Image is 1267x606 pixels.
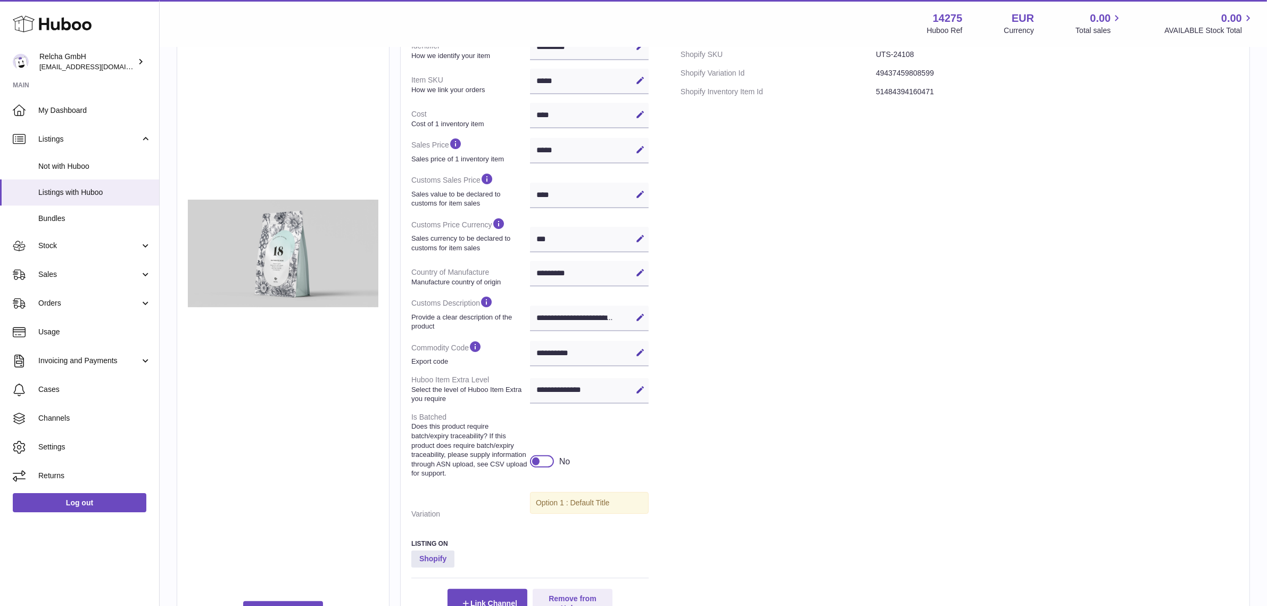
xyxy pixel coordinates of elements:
span: Sales [38,269,140,280]
dt: Country of Manufacture [411,263,530,291]
dt: Huboo Item Extra Level [411,371,530,408]
dt: Sales Price [411,133,530,168]
img: RR-Tea-Bag-18.jpg [188,200,378,307]
div: Currency [1004,26,1034,36]
span: Returns [38,471,151,481]
strong: How we link your orders [411,85,527,95]
dd: UTS-24108 [876,45,1239,64]
span: Not with Huboo [38,161,151,171]
strong: Sales currency to be declared to customs for item sales [411,234,527,252]
dd: 51484394160471 [876,83,1239,101]
span: My Dashboard [38,105,151,116]
strong: Export code [411,357,527,366]
a: 0.00 AVAILABLE Stock Total [1164,11,1254,36]
strong: EUR [1012,11,1034,26]
strong: Provide a clear description of the product [411,313,527,331]
dt: Shopify Variation Id [681,64,876,83]
span: Listings with Huboo [38,187,151,198]
strong: Manufacture country of origin [411,277,527,287]
dt: Shopify SKU [681,45,876,64]
a: 0.00 Total sales [1075,11,1123,36]
strong: 14275 [933,11,963,26]
strong: Select the level of Huboo Item Extra you require [411,385,527,404]
dt: Is Batched [411,408,530,482]
span: Channels [38,413,151,423]
strong: Cost of 1 inventory item [411,119,527,129]
div: No [559,456,570,468]
dt: Commodity Code [411,335,530,371]
span: 0.00 [1221,11,1242,26]
strong: Sales value to be declared to customs for item sales [411,190,527,208]
span: Stock [38,241,140,251]
dt: Customs Description [411,291,530,335]
dt: Variation [411,505,530,523]
div: Option 1 : Default Title [530,492,649,514]
dt: Identifier [411,37,530,64]
div: Huboo Ref [927,26,963,36]
span: Usage [38,327,151,337]
img: internalAdmin-14275@internal.huboo.com [13,54,29,70]
span: AVAILABLE Stock Total [1164,26,1254,36]
dt: Cost [411,105,530,133]
dd: 49437459808599 [876,64,1239,83]
div: Relcha GmbH [39,52,135,72]
dt: Customs Price Currency [411,212,530,257]
span: Cases [38,384,151,395]
span: 0.00 [1090,11,1111,26]
span: Settings [38,442,151,452]
span: Bundles [38,214,151,224]
span: Listings [38,134,140,144]
span: Total sales [1075,26,1123,36]
h3: Listing On [411,539,649,548]
span: Orders [38,298,140,308]
a: Log out [13,493,146,512]
strong: Shopify [411,551,454,568]
dt: Shopify Inventory Item Id [681,83,876,101]
strong: Sales price of 1 inventory item [411,154,527,164]
span: Invoicing and Payments [38,356,140,366]
strong: How we identify your item [411,51,527,61]
strong: Does this product require batch/expiry traceability? If this product does require batch/expiry tr... [411,422,527,478]
dt: Item SKU [411,71,530,99]
span: [EMAIL_ADDRESS][DOMAIN_NAME] [39,62,156,71]
dt: Customs Sales Price [411,168,530,212]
